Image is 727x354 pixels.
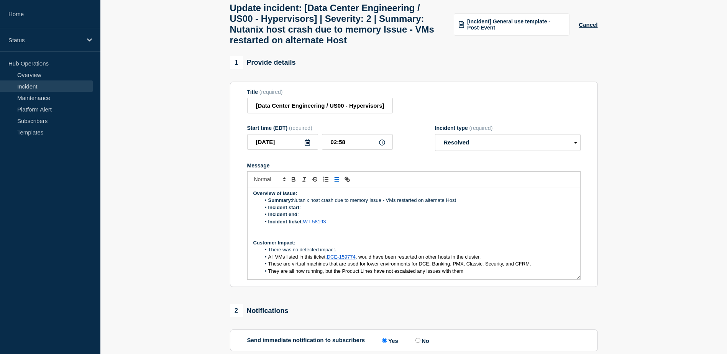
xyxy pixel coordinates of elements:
div: Send immediate notification to subscribers [247,337,581,344]
select: Incident type [435,134,581,151]
a: WT-58193 [303,219,326,225]
label: Yes [380,337,398,344]
button: Toggle ordered list [320,175,331,184]
input: No [415,338,420,343]
strong: Overview of issue: [253,190,297,196]
div: Title [247,89,393,95]
button: Toggle bulleted list [331,175,342,184]
a: DCE-159774 [327,254,356,260]
div: Message [247,162,581,169]
input: Yes [382,338,387,343]
div: Start time (EDT) [247,125,393,131]
div: Message [248,187,580,279]
li: :Nutanix host crash due to memory Issue - VMs restarted on alternate Host [261,197,574,204]
label: No [414,337,429,344]
button: Cancel [579,21,597,28]
li: : [261,211,574,218]
button: Toggle link [342,175,353,184]
input: Title [247,98,393,113]
strong: Customer Impact: [253,240,296,246]
p: Status [8,37,82,43]
li: There was no detected impact. [261,246,574,253]
span: These are virtual machines that are used for lower environments for DCE, Banking, PMX, Classic, S... [268,261,531,267]
li: : [261,204,574,211]
button: Toggle italic text [299,175,310,184]
strong: Incident end [268,211,298,217]
button: Toggle bold text [288,175,299,184]
input: YYYY-MM-DD [247,134,318,150]
span: , would have been restarted on other hosts in the cluster. [356,254,481,260]
strong: Incident start [268,205,300,210]
p: Send immediate notification to subscribers [247,337,365,344]
strong: Incident ticket [268,219,302,225]
input: HH:MM [322,134,393,150]
span: 1 [230,56,243,69]
div: Incident type [435,125,581,131]
button: Toggle strikethrough text [310,175,320,184]
span: 2 [230,304,243,317]
span: Font size [251,175,288,184]
span: [Incident] General use template - Post-Event [467,18,565,31]
span: They are all now running, but the Product Lines have not escalated any issues with them [268,268,463,274]
li: : [261,218,574,225]
span: All VMs listed in this ticket, [268,254,327,260]
img: template icon [459,21,464,28]
span: (required) [469,125,493,131]
strong: Summary [268,197,291,203]
div: Provide details [230,56,296,69]
span: (required) [259,89,283,95]
h1: Update incident: [Data Center Engineering / US00 - Hypervisors] | Severity: 2 | Summary: Nutanix ... [230,3,445,46]
div: Notifications [230,304,289,317]
span: (required) [289,125,312,131]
